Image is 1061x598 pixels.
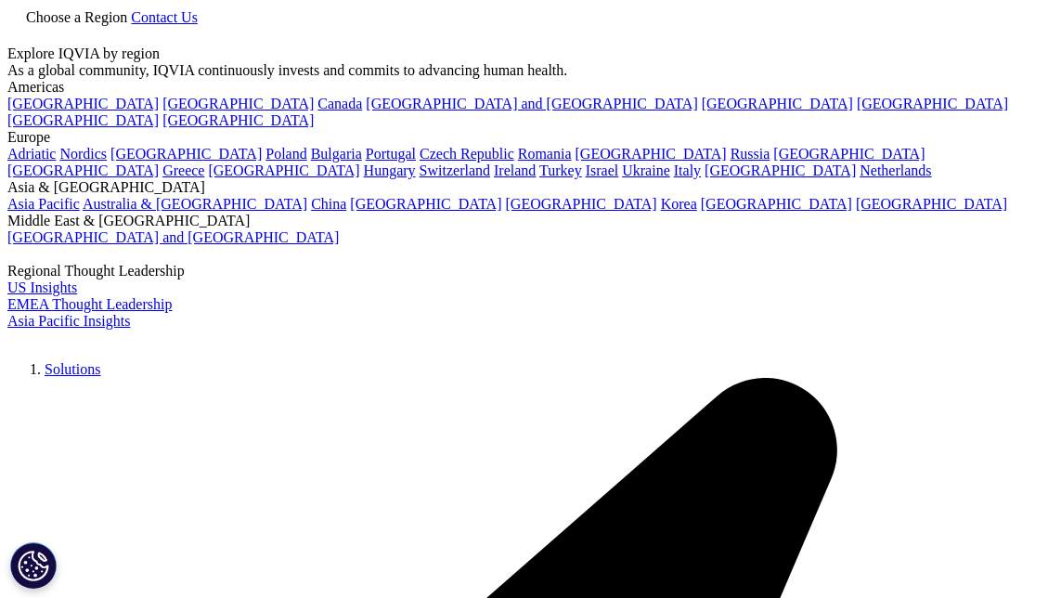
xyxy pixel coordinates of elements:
[7,263,1054,279] div: Regional Thought Leadership
[518,146,572,162] a: Romania
[7,129,1054,146] div: Europe
[7,112,159,128] a: [GEOGRAPHIC_DATA]
[857,96,1008,111] a: [GEOGRAPHIC_DATA]
[7,213,1054,229] div: Middle East & [GEOGRAPHIC_DATA]
[506,196,657,212] a: [GEOGRAPHIC_DATA]
[539,162,582,178] a: Turkey
[162,162,204,178] a: Greece
[265,146,306,162] a: Poland
[162,112,314,128] a: [GEOGRAPHIC_DATA]
[7,45,1054,62] div: Explore IQVIA by region
[317,96,362,111] a: Canada
[364,162,416,178] a: Hungary
[420,146,514,162] a: Czech Republic
[705,162,856,178] a: [GEOGRAPHIC_DATA]
[661,196,697,212] a: Korea
[83,196,307,212] a: Australia & [GEOGRAPHIC_DATA]
[576,146,727,162] a: [GEOGRAPHIC_DATA]
[420,162,490,178] a: Switzerland
[7,96,159,111] a: [GEOGRAPHIC_DATA]
[350,196,501,212] a: [GEOGRAPHIC_DATA]
[10,542,57,589] button: Configuración de cookies
[45,361,100,377] a: Solutions
[674,162,701,178] a: Italy
[622,162,670,178] a: Ukraine
[311,146,362,162] a: Bulgaria
[366,146,416,162] a: Portugal
[131,9,198,25] a: Contact Us
[702,96,853,111] a: [GEOGRAPHIC_DATA]
[856,196,1007,212] a: [GEOGRAPHIC_DATA]
[7,79,1054,96] div: Americas
[26,9,127,25] span: Choose a Region
[773,146,925,162] a: [GEOGRAPHIC_DATA]
[162,96,314,111] a: [GEOGRAPHIC_DATA]
[494,162,536,178] a: Ireland
[7,162,159,178] a: [GEOGRAPHIC_DATA]
[7,296,172,312] a: EMEA Thought Leadership
[110,146,262,162] a: [GEOGRAPHIC_DATA]
[7,313,130,329] a: Asia Pacific Insights
[59,146,107,162] a: Nordics
[208,162,359,178] a: [GEOGRAPHIC_DATA]
[7,229,339,245] a: [GEOGRAPHIC_DATA] and [GEOGRAPHIC_DATA]
[7,146,56,162] a: Adriatic
[701,196,852,212] a: [GEOGRAPHIC_DATA]
[7,196,80,212] a: Asia Pacific
[7,62,1054,79] div: As a global community, IQVIA continuously invests and commits to advancing human health.
[311,196,346,212] a: China
[7,179,1054,196] div: Asia & [GEOGRAPHIC_DATA]
[586,162,619,178] a: Israel
[7,279,77,295] a: US Insights
[860,162,931,178] a: Netherlands
[731,146,770,162] a: Russia
[366,96,697,111] a: [GEOGRAPHIC_DATA] and [GEOGRAPHIC_DATA]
